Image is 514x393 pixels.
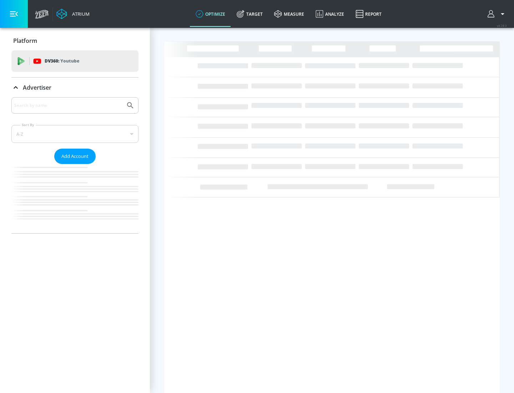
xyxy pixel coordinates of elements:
span: Add Account [61,152,89,160]
a: Target [231,1,268,27]
a: optimize [190,1,231,27]
p: Advertiser [23,84,51,91]
div: Advertiser [11,78,138,98]
div: Advertiser [11,97,138,233]
nav: list of Advertiser [11,164,138,233]
input: Search by name [14,101,122,110]
p: Youtube [60,57,79,65]
a: Atrium [56,9,90,19]
div: A-Z [11,125,138,143]
button: Add Account [54,149,96,164]
a: measure [268,1,310,27]
div: Atrium [69,11,90,17]
a: Analyze [310,1,350,27]
label: Sort By [20,123,36,127]
p: DV360: [45,57,79,65]
a: Report [350,1,387,27]
div: Platform [11,31,138,51]
p: Platform [13,37,37,45]
span: v 4.28.0 [497,24,507,28]
div: DV360: Youtube [11,50,138,72]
